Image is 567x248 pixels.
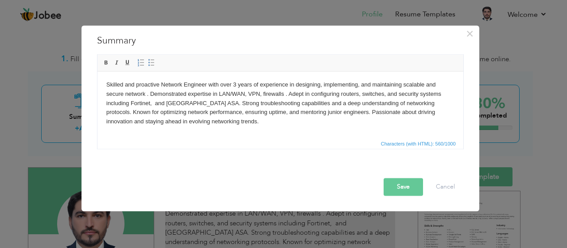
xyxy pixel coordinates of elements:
button: Close [463,27,477,41]
a: Bold [101,58,111,67]
a: Italic [112,58,122,67]
h3: Summary [97,34,464,47]
a: Underline [123,58,132,67]
iframe: Rich Text Editor, summaryEditor [97,71,463,138]
a: Insert/Remove Bulleted List [147,58,156,67]
span: Characters (with HTML): 560/1000 [379,140,458,148]
button: Save [384,178,423,196]
span: × [466,26,474,42]
div: Statistics [379,140,458,148]
a: Insert/Remove Numbered List [136,58,146,67]
button: Cancel [427,178,464,196]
